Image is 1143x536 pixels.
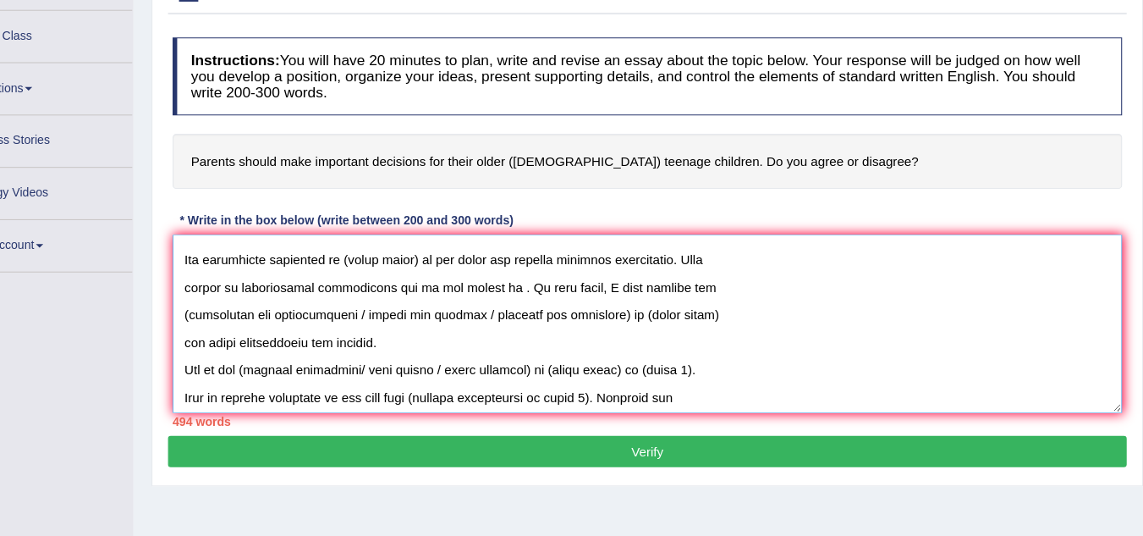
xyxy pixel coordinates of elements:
[1,10,194,52] a: Online Class
[248,48,330,63] b: Instructions:
[231,124,1107,175] h4: Parents should make important decisions for their older ([DEMOGRAPHIC_DATA]) teenage children. Do...
[231,35,1107,107] h4: You will have 20 minutes to plan, write and revise an essay about the topic below. Your response ...
[1,203,194,246] a: Your Account
[1,107,194,149] a: Success Stories
[231,381,1107,397] div: 494 words
[231,196,552,212] div: * Write in the box below (write between 200 and 300 words)
[227,402,1111,431] button: Verify
[1,155,194,197] a: Strategy Videos
[1,58,194,101] a: Predictions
